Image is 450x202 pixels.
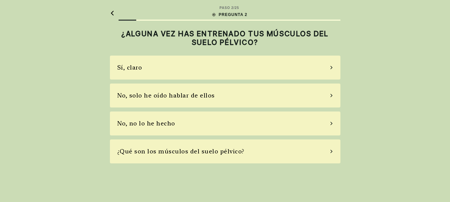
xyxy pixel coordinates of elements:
div: PREGUNTA 2 [211,12,247,18]
div: No, solo he oído hablar de ellos [117,91,215,100]
h2: ¿ALGUNA VEZ HAS ENTRENADO TUS MÚSCULOS DEL SUELO PÉLVICO? [110,29,340,47]
div: Sí, claro [117,63,142,72]
div: PASO 2 / 25 [220,5,239,10]
div: ¿Qué son los músculos del suelo pélvico? [117,147,244,156]
div: No, no lo he hecho [117,119,175,128]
